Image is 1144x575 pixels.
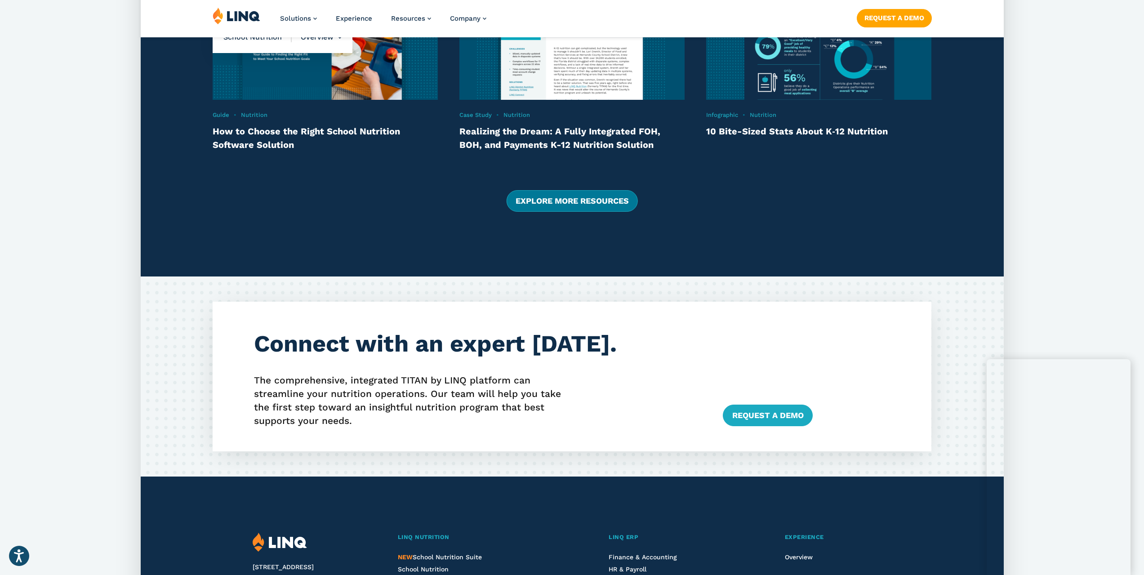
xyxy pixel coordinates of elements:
span: LINQ Nutrition [398,534,450,540]
span: School Nutrition [223,32,292,42]
a: Solutions [280,14,317,22]
nav: Button Navigation [856,7,931,27]
a: LINQ Nutrition [398,533,561,542]
span: Company [450,14,481,22]
span: Solutions [280,14,311,22]
span: Resources [391,14,425,22]
a: HR & Payroll [609,566,646,573]
nav: Primary Navigation [280,7,486,37]
a: Nutrition [750,111,776,118]
a: Case Study [459,111,492,118]
a: Request a Demo [856,9,931,27]
img: LINQ | K‑12 Software [213,7,260,24]
span: NEW [398,553,413,561]
a: Realizing the Dream: A Fully Integrated FOH, BOH, and Payments K-12 Nutrition Solution [459,126,660,150]
a: Request a Demo [723,405,812,426]
a: LINQ ERP [609,533,738,542]
h3: Connect with an expert [DATE]. [254,330,700,357]
a: School Nutrition [398,566,449,573]
img: LINQ | K‑12 Software [253,533,307,552]
p: The comprehensive, integrated TITAN by LINQ platform can streamline your nutrition operations. Ou... [254,374,700,428]
a: Nutrition [503,111,530,118]
a: Experience [785,533,891,542]
a: Infographic [706,111,738,118]
iframe: Chat Window [987,359,1131,575]
div: • [459,111,685,119]
div: • [706,111,931,119]
a: Experience [336,14,372,22]
a: Guide [213,111,229,118]
a: Finance & Accounting [609,553,677,561]
a: Explore More Resources [506,190,637,212]
a: 10 Bite-Sized Stats About K‑12 Nutrition [706,126,888,137]
a: How to Choose the Right School Nutrition Software Solution [213,126,400,150]
a: Nutrition [241,111,267,118]
li: Overview [292,22,342,53]
a: Company [450,14,486,22]
a: Overview [785,553,813,561]
a: NEWSchool Nutrition Suite [398,553,482,561]
div: • [213,111,438,119]
span: LINQ ERP [609,534,638,540]
a: Resources [391,14,431,22]
span: Experience [785,534,824,540]
span: School Nutrition Suite [398,553,482,561]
